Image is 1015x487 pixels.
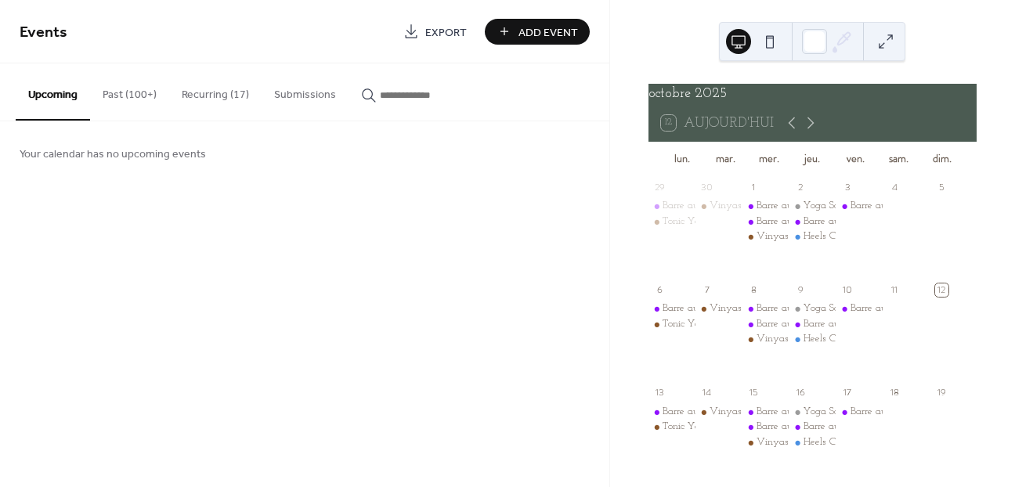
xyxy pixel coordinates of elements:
[695,301,742,316] div: Vinyasa Yoga
[710,301,773,316] div: Vinyasa Yoga
[742,229,789,243] div: Vinyasa Flow
[663,317,710,331] div: Tonic Yoga
[747,180,760,193] div: 1
[794,180,807,193] div: 2
[789,215,836,229] div: Barre au sol
[757,332,818,346] div: Vinyasa Flow
[935,386,948,399] div: 19
[695,199,742,213] div: Vinyasa Yoga
[169,63,262,119] button: Recurring (17)
[695,405,742,419] div: Vinyasa Yoga
[653,180,666,193] div: 29
[888,180,901,193] div: 4
[888,283,901,297] div: 11
[789,420,836,434] div: Barre au sol
[742,301,789,316] div: Barre au sol
[742,199,789,213] div: Barre au sol
[663,420,710,434] div: Tonic Yoga
[789,405,836,419] div: Yoga Souplesse
[648,301,695,316] div: Barre au sol
[663,215,710,229] div: Tonic Yoga
[648,405,695,419] div: Barre au sol
[851,405,901,419] div: Barre au sol
[841,283,854,297] div: 10
[648,317,695,331] div: Tonic Yoga
[747,283,760,297] div: 8
[851,199,901,213] div: Barre au sol
[851,301,901,316] div: Barre au sol
[841,180,854,193] div: 3
[791,142,834,175] div: jeu.
[700,283,713,297] div: 7
[700,386,713,399] div: 14
[262,63,349,119] button: Submissions
[648,215,695,229] div: Tonic Yoga
[789,229,836,243] div: Heels Class
[804,199,869,213] div: Yoga Souplesse
[836,405,883,419] div: Barre au sol
[742,215,789,229] div: Barre au sol
[804,301,869,316] div: Yoga Souplesse
[747,386,760,399] div: 15
[648,420,695,434] div: Tonic Yoga
[710,405,773,419] div: Vinyasa Yoga
[16,63,90,121] button: Upcoming
[653,283,666,297] div: 6
[661,142,704,175] div: lun.
[757,215,807,229] div: Barre au sol
[757,229,818,243] div: Vinyasa Flow
[648,84,977,104] div: octobre 2025
[742,405,789,419] div: Barre au sol
[742,435,789,449] div: Vinyasa Flow
[663,199,713,213] div: Barre au sol
[804,215,854,229] div: Barre au sol
[757,301,807,316] div: Barre au sol
[653,386,666,399] div: 13
[834,142,877,175] div: ven.
[757,435,818,449] div: Vinyasa Flow
[935,283,948,297] div: 12
[935,180,948,193] div: 5
[789,199,836,213] div: Yoga Souplesse
[789,317,836,331] div: Barre au sol
[757,199,807,213] div: Barre au sol
[392,19,479,45] a: Export
[804,317,854,331] div: Barre au sol
[877,142,920,175] div: sam.
[757,317,807,331] div: Barre au sol
[742,420,789,434] div: Barre au sol
[789,435,836,449] div: Heels Class
[663,405,713,419] div: Barre au sol
[804,405,869,419] div: Yoga Souplesse
[648,199,695,213] div: Barre au sol
[794,386,807,399] div: 16
[742,317,789,331] div: Barre au sol
[742,332,789,346] div: Vinyasa Flow
[20,17,67,48] span: Events
[888,386,901,399] div: 18
[789,332,836,346] div: Heels Class
[757,420,807,434] div: Barre au sol
[921,142,964,175] div: dim.
[794,283,807,297] div: 9
[841,386,854,399] div: 17
[836,199,883,213] div: Barre au sol
[804,420,854,434] div: Barre au sol
[804,332,851,346] div: Heels Class
[704,142,747,175] div: mar.
[789,301,836,316] div: Yoga Souplesse
[747,142,790,175] div: mer.
[836,301,883,316] div: Barre au sol
[700,180,713,193] div: 30
[710,199,773,213] div: Vinyasa Yoga
[20,146,206,163] span: Your calendar has no upcoming events
[485,19,590,45] button: Add Event
[663,301,713,316] div: Barre au sol
[90,63,169,119] button: Past (100+)
[425,24,467,41] span: Export
[518,24,578,41] span: Add Event
[804,229,851,243] div: Heels Class
[757,405,807,419] div: Barre au sol
[804,435,851,449] div: Heels Class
